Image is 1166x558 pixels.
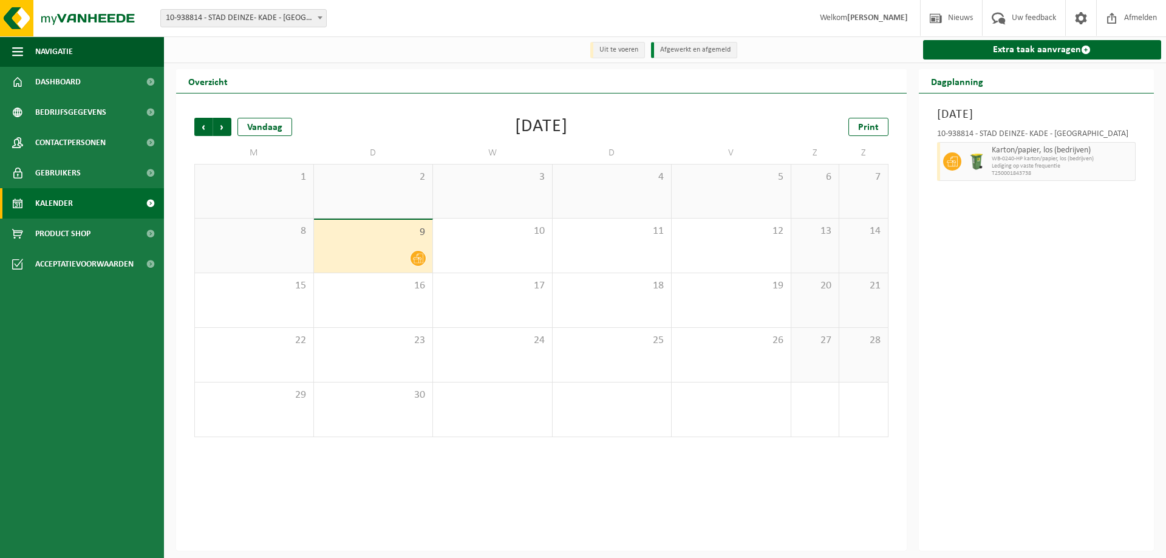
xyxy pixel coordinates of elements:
[35,36,73,67] span: Navigatie
[678,279,785,293] span: 19
[672,142,791,164] td: V
[651,42,737,58] li: Afgewerkt en afgemeld
[559,334,666,347] span: 25
[678,334,785,347] span: 26
[161,10,326,27] span: 10-938814 - STAD DEINZE- KADE - DEINZE
[320,279,427,293] span: 16
[439,225,546,238] span: 10
[559,225,666,238] span: 11
[320,334,427,347] span: 23
[839,142,888,164] td: Z
[35,128,106,158] span: Contactpersonen
[845,279,881,293] span: 21
[439,279,546,293] span: 17
[320,171,427,184] span: 2
[176,69,240,93] h2: Overzicht
[858,123,879,132] span: Print
[433,142,553,164] td: W
[237,118,292,136] div: Vandaag
[559,279,666,293] span: 18
[848,118,888,136] a: Print
[194,142,314,164] td: M
[35,219,90,249] span: Product Shop
[992,155,1133,163] span: WB-0240-HP karton/papier, los (bedrijven)
[320,389,427,402] span: 30
[201,171,307,184] span: 1
[320,226,427,239] span: 9
[201,334,307,347] span: 22
[439,171,546,184] span: 3
[314,142,434,164] td: D
[845,334,881,347] span: 28
[797,279,833,293] span: 20
[847,13,908,22] strong: [PERSON_NAME]
[553,142,672,164] td: D
[35,67,81,97] span: Dashboard
[937,130,1136,142] div: 10-938814 - STAD DEINZE- KADE - [GEOGRAPHIC_DATA]
[992,163,1133,170] span: Lediging op vaste frequentie
[439,334,546,347] span: 24
[797,225,833,238] span: 13
[213,118,231,136] span: Volgende
[797,334,833,347] span: 27
[201,225,307,238] span: 8
[515,118,568,136] div: [DATE]
[201,389,307,402] span: 29
[937,106,1136,124] h3: [DATE]
[590,42,645,58] li: Uit te voeren
[194,118,213,136] span: Vorige
[35,158,81,188] span: Gebruikers
[559,171,666,184] span: 4
[845,225,881,238] span: 14
[923,40,1162,60] a: Extra taak aanvragen
[35,97,106,128] span: Bedrijfsgegevens
[35,249,134,279] span: Acceptatievoorwaarden
[797,171,833,184] span: 6
[160,9,327,27] span: 10-938814 - STAD DEINZE- KADE - DEINZE
[791,142,840,164] td: Z
[201,279,307,293] span: 15
[845,171,881,184] span: 7
[992,146,1133,155] span: Karton/papier, los (bedrijven)
[678,171,785,184] span: 5
[919,69,995,93] h2: Dagplanning
[992,170,1133,177] span: T250001843738
[678,225,785,238] span: 12
[967,152,986,171] img: WB-0240-HPE-GN-51
[35,188,73,219] span: Kalender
